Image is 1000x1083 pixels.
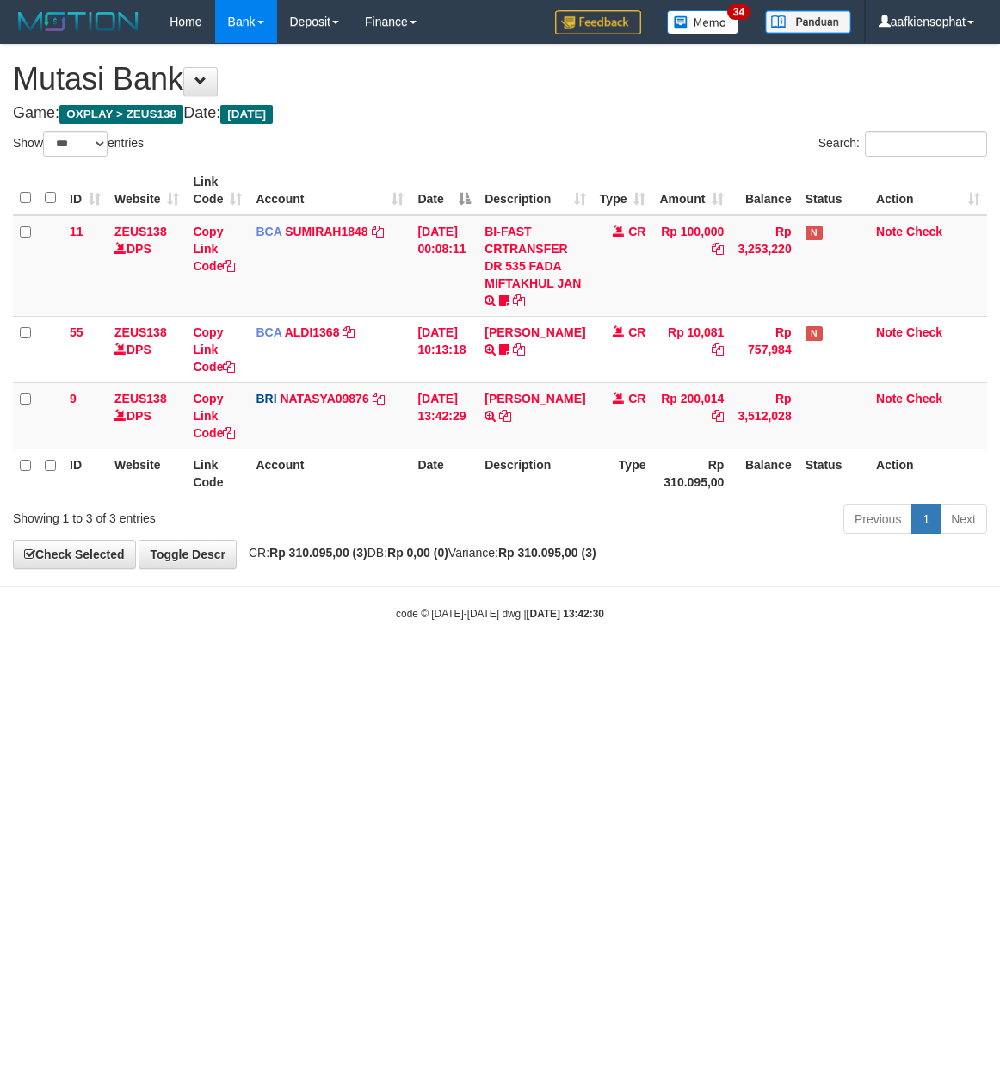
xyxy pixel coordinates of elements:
span: BRI [256,392,276,405]
span: CR [628,392,645,405]
strong: Rp 310.095,00 (3) [498,546,596,560]
td: Rp 757,984 [731,316,798,382]
label: Search: [818,131,987,157]
span: 34 [727,4,750,20]
h4: Game: Date: [13,105,987,122]
th: Description [478,449,592,498]
a: Copy ARIEF MUSTIKA to clipboard [499,409,511,423]
h1: Mutasi Bank [13,62,987,96]
th: Action [869,449,987,498]
a: Copy BI-FAST CRTRANSFER DR 535 FADA MIFTAKHUL JAN to clipboard [513,294,525,307]
th: Balance [731,166,798,215]
th: Rp 310.095,00 [652,449,731,498]
a: Copy Rp 200,014 to clipboard [712,409,724,423]
th: ID [63,449,108,498]
a: ZEUS138 [114,225,167,238]
td: [DATE] 13:42:29 [410,382,478,449]
strong: Rp 0,00 (0) [387,546,448,560]
a: SUMIRAH1848 [285,225,367,238]
span: 9 [70,392,77,405]
span: OXPLAY > ZEUS138 [59,105,183,124]
span: Has Note [806,226,823,240]
a: Copy Rp 100,000 to clipboard [712,242,724,256]
td: Rp 3,253,220 [731,215,798,317]
strong: Rp 310.095,00 (3) [269,546,367,560]
a: Copy Link Code [193,225,235,273]
a: ZEUS138 [114,325,167,339]
div: Showing 1 to 3 of 3 entries [13,503,404,527]
select: Showentries [43,131,108,157]
td: DPS [108,382,186,449]
td: Rp 10,081 [652,316,731,382]
span: Has Note [806,326,823,341]
a: Previous [843,504,912,534]
td: BI-FAST CRTRANSFER DR 535 FADA MIFTAKHUL JAN [478,215,592,317]
span: [DATE] [220,105,273,124]
strong: [DATE] 13:42:30 [527,608,604,620]
th: Website [108,449,186,498]
span: BCA [256,225,281,238]
img: MOTION_logo.png [13,9,144,34]
td: [DATE] 10:13:18 [410,316,478,382]
a: [PERSON_NAME] [485,325,585,339]
th: Amount: activate to sort column ascending [652,166,731,215]
a: ALDI1368 [285,325,340,339]
a: Note [876,325,903,339]
th: Link Code [186,449,249,498]
th: Account [249,449,410,498]
img: Feedback.jpg [555,10,641,34]
th: Status [799,166,869,215]
th: Status [799,449,869,498]
th: Description: activate to sort column ascending [478,166,592,215]
a: Check [906,225,942,238]
span: CR: DB: Variance: [240,546,596,560]
th: Website: activate to sort column ascending [108,166,186,215]
a: Check [906,325,942,339]
a: Note [876,225,903,238]
a: NATASYA09876 [280,392,368,405]
a: Toggle Descr [139,540,237,569]
td: Rp 200,014 [652,382,731,449]
th: Balance [731,449,798,498]
a: Check [906,392,942,405]
a: Copy FERLANDA EFRILIDIT to clipboard [513,343,525,356]
a: Copy NATASYA09876 to clipboard [373,392,385,405]
input: Search: [865,131,987,157]
th: Date: activate to sort column descending [410,166,478,215]
a: Copy Link Code [193,325,235,374]
th: Link Code: activate to sort column ascending [186,166,249,215]
a: Next [940,504,987,534]
img: Button%20Memo.svg [667,10,739,34]
a: 1 [911,504,941,534]
small: code © [DATE]-[DATE] dwg | [396,608,604,620]
span: 11 [70,225,83,238]
td: Rp 3,512,028 [731,382,798,449]
th: Account: activate to sort column ascending [249,166,410,215]
a: Note [876,392,903,405]
a: ZEUS138 [114,392,167,405]
a: Copy Rp 10,081 to clipboard [712,343,724,356]
td: DPS [108,316,186,382]
th: Type: activate to sort column ascending [593,166,653,215]
a: Copy SUMIRAH1848 to clipboard [372,225,384,238]
a: Copy Link Code [193,392,235,440]
a: Check Selected [13,540,136,569]
a: Copy ALDI1368 to clipboard [343,325,355,339]
label: Show entries [13,131,144,157]
img: panduan.png [765,10,851,34]
th: ID: activate to sort column ascending [63,166,108,215]
span: CR [628,225,645,238]
span: 55 [70,325,83,339]
td: Rp 100,000 [652,215,731,317]
td: [DATE] 00:08:11 [410,215,478,317]
td: DPS [108,215,186,317]
th: Date [410,449,478,498]
th: Action: activate to sort column ascending [869,166,987,215]
th: Type [593,449,653,498]
span: BCA [256,325,281,339]
span: CR [628,325,645,339]
a: [PERSON_NAME] [485,392,585,405]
